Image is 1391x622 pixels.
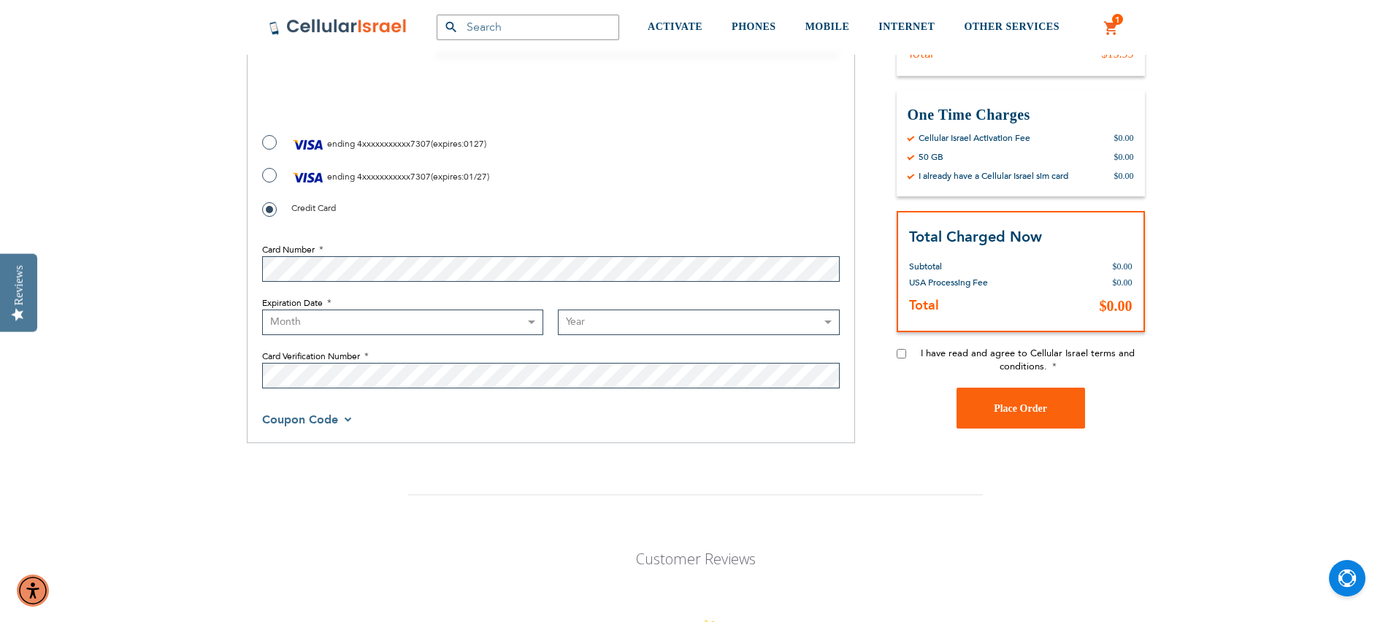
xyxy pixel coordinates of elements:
[327,171,355,183] span: ending
[1115,14,1120,26] span: 1
[17,575,49,607] div: Accessibility Menu
[1103,20,1119,37] a: 1
[291,202,336,214] span: Credit Card
[262,66,484,123] iframe: reCAPTCHA
[1114,169,1134,181] div: $0.00
[919,169,1068,181] div: I already have a Cellular Israel sim card
[262,166,489,188] label: ( : )
[908,46,933,61] div: Total
[464,138,484,150] span: 0127
[291,166,325,188] img: Visa
[433,171,461,183] span: expires
[909,226,1042,246] strong: Total Charged Now
[262,244,315,256] span: Card Number
[964,21,1059,32] span: OTHER SERVICES
[921,347,1135,373] span: I have read and agree to Cellular Israel terms and conditions.
[291,134,325,155] img: Visa
[269,18,407,36] img: Cellular Israel Logo
[1100,298,1133,314] span: $0.00
[327,138,355,150] span: ending
[433,138,461,150] span: expires
[262,297,323,309] span: Expiration Date
[262,134,486,155] label: ( : )
[909,296,939,315] strong: Total
[878,21,935,32] span: INTERNET
[957,388,1085,429] button: Place Order
[1114,131,1134,143] div: $0.00
[357,171,431,183] span: 4xxxxxxxxxxx7307
[805,21,850,32] span: MOBILE
[357,138,431,150] span: 4xxxxxxxxxxx7307
[12,265,26,305] div: Reviews
[919,131,1030,143] div: Cellular Israel Activation Fee
[552,549,840,569] p: Customer Reviews
[732,21,776,32] span: PHONES
[262,350,360,362] span: Card Verification Number
[908,104,1134,124] h3: One Time Charges
[919,150,943,162] div: 50 GB
[262,412,338,428] span: Coupon Code
[1113,261,1133,272] span: $0.00
[994,402,1047,413] span: Place Order
[437,15,619,40] input: Search
[1113,277,1133,288] span: $0.00
[1114,150,1134,162] div: $0.00
[464,171,487,183] span: 01/27
[648,21,702,32] span: ACTIVATE
[909,277,988,288] span: USA Processing Fee
[909,247,1023,274] th: Subtotal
